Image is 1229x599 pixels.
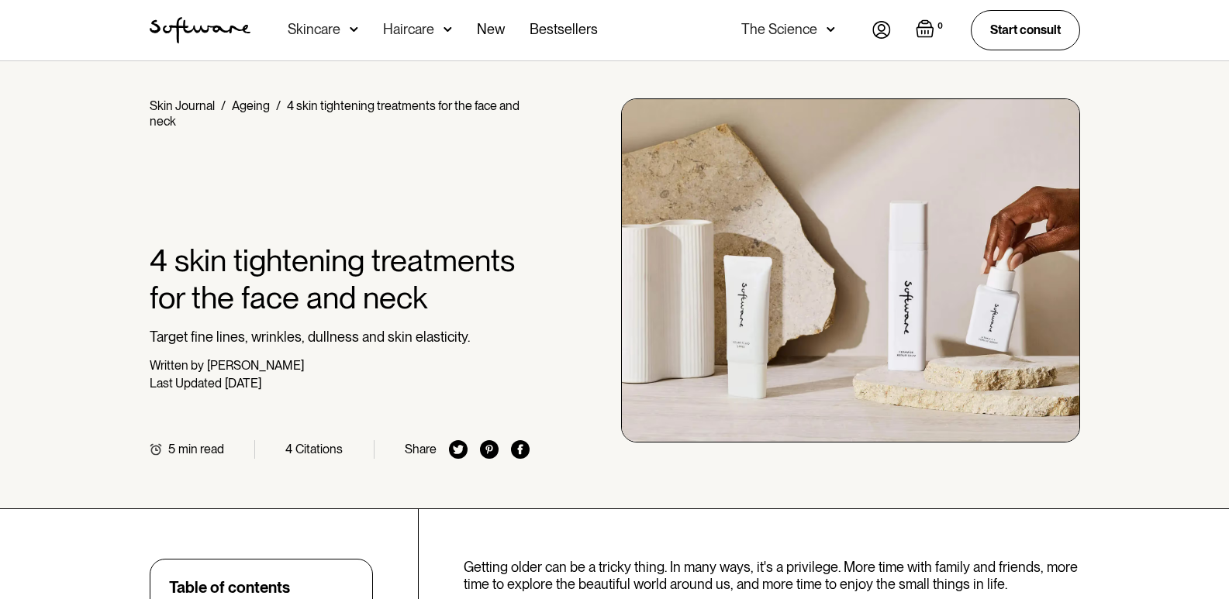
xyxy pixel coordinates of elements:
[285,442,292,456] div: 4
[207,358,304,373] div: [PERSON_NAME]
[150,98,215,113] a: Skin Journal
[449,440,468,459] img: twitter icon
[150,358,204,373] div: Written by
[276,98,281,113] div: /
[405,442,437,456] div: Share
[464,559,1080,592] p: Getting older can be a tricky thing. In many ways, it's a privilege. More time with family and fr...
[169,578,290,597] div: Table of contents
[383,22,434,37] div: Haircare
[350,22,358,37] img: arrow down
[934,19,946,33] div: 0
[221,98,226,113] div: /
[150,242,530,316] h1: 4 skin tightening treatments for the face and neck
[150,17,250,43] img: Software Logo
[444,22,452,37] img: arrow down
[178,442,224,456] div: min read
[150,329,530,346] p: Target fine lines, wrinkles, dullness and skin elasticity.
[150,17,250,43] a: home
[150,98,520,129] div: 4 skin tightening treatments for the face and neck
[827,22,835,37] img: arrow down
[150,376,222,391] div: Last Updated
[916,19,946,41] a: Open empty cart
[232,98,270,113] a: Ageing
[741,22,817,37] div: The Science
[971,10,1080,50] a: Start consult
[511,440,530,459] img: facebook icon
[295,442,343,456] div: Citations
[225,376,261,391] div: [DATE]
[168,442,175,456] div: 5
[288,22,340,37] div: Skincare
[480,440,499,459] img: pinterest icon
